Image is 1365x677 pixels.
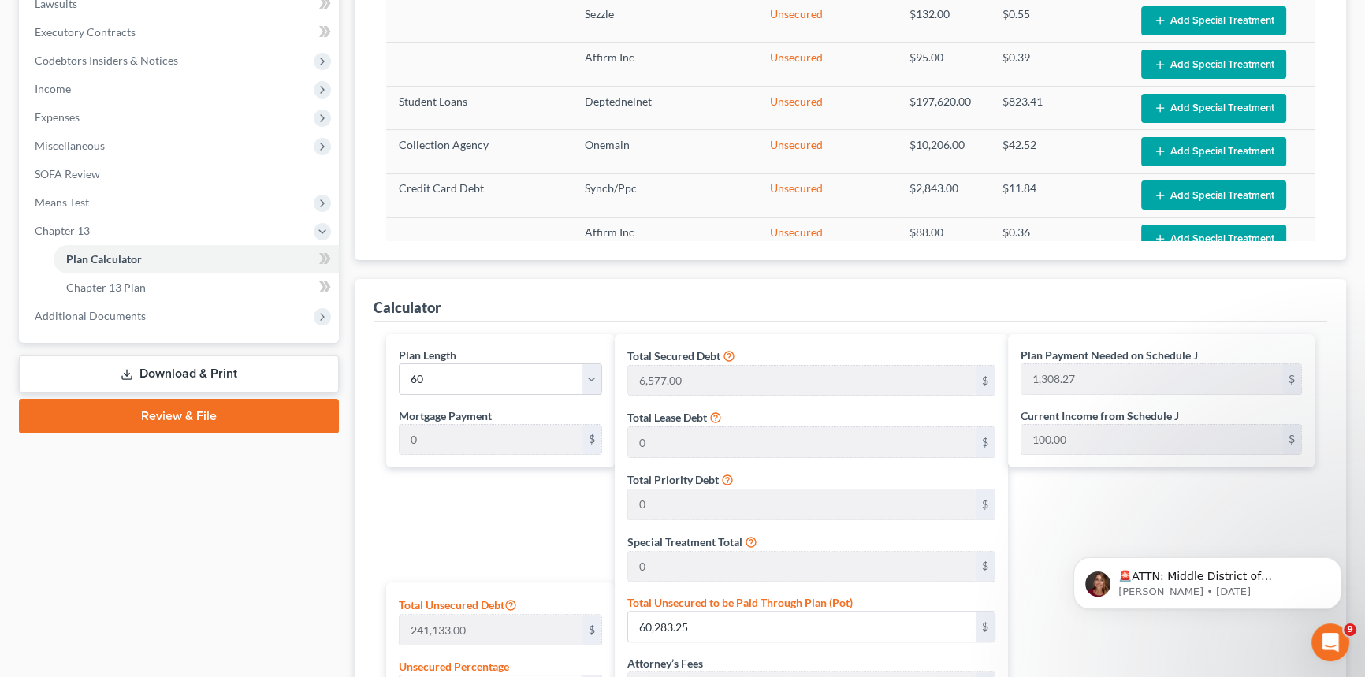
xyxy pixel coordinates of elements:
[1141,6,1286,35] button: Add Special Treatment
[897,173,990,217] td: $2,843.00
[628,552,976,582] input: 0.00
[990,218,1129,261] td: $0.36
[1282,425,1301,455] div: $
[897,43,990,86] td: $95.00
[990,130,1129,173] td: $42.52
[400,615,582,645] input: 0.00
[386,173,572,217] td: Credit Card Debt
[22,160,339,188] a: SOFA Review
[1141,94,1286,123] button: Add Special Treatment
[757,43,897,86] td: Unsecured
[386,130,572,173] td: Collection Agency
[628,612,976,642] input: 0.00
[572,130,758,173] td: Onemain
[976,366,995,396] div: $
[1141,50,1286,79] button: Add Special Treatment
[976,612,995,642] div: $
[1344,623,1356,636] span: 9
[897,218,990,261] td: $88.00
[399,347,456,363] label: Plan Length
[399,595,517,614] label: Total Unsecured Debt
[572,43,758,86] td: Affirm Inc
[35,139,105,152] span: Miscellaneous
[22,18,339,46] a: Executory Contracts
[582,425,601,455] div: $
[990,86,1129,129] td: $823.41
[54,273,339,302] a: Chapter 13 Plan
[976,489,995,519] div: $
[1141,225,1286,254] button: Add Special Treatment
[35,25,136,39] span: Executory Contracts
[1021,347,1198,363] label: Plan Payment Needed on Schedule J
[386,86,572,129] td: Student Loans
[572,86,758,129] td: Deptednelnet
[399,658,509,675] label: Unsecured Percentage
[1050,524,1365,634] iframe: Intercom notifications message
[897,130,990,173] td: $10,206.00
[35,309,146,322] span: Additional Documents
[627,348,720,364] label: Total Secured Debt
[35,224,90,237] span: Chapter 13
[1021,364,1282,394] input: 0.00
[757,130,897,173] td: Unsecured
[897,86,990,129] td: $197,620.00
[1141,137,1286,166] button: Add Special Treatment
[19,355,339,392] a: Download & Print
[582,615,601,645] div: $
[627,409,707,426] label: Total Lease Debt
[35,110,80,124] span: Expenses
[990,173,1129,217] td: $11.84
[35,54,178,67] span: Codebtors Insiders & Notices
[399,407,492,424] label: Mortgage Payment
[1021,425,1282,455] input: 0.00
[990,43,1129,86] td: $0.39
[19,399,339,433] a: Review & File
[627,655,703,671] label: Attorney’s Fees
[627,534,742,550] label: Special Treatment Total
[374,298,441,317] div: Calculator
[66,252,142,266] span: Plan Calculator
[35,82,71,95] span: Income
[976,552,995,582] div: $
[628,489,976,519] input: 0.00
[1141,180,1286,210] button: Add Special Treatment
[757,173,897,217] td: Unsecured
[572,173,758,217] td: Syncb/Ppc
[400,425,582,455] input: 0.00
[1311,623,1349,661] iframe: Intercom live chat
[66,281,146,294] span: Chapter 13 Plan
[627,471,719,488] label: Total Priority Debt
[1021,407,1179,424] label: Current Income from Schedule J
[35,195,89,209] span: Means Test
[572,218,758,261] td: Affirm Inc
[976,427,995,457] div: $
[54,245,339,273] a: Plan Calculator
[757,218,897,261] td: Unsecured
[628,427,976,457] input: 0.00
[757,86,897,129] td: Unsecured
[628,366,976,396] input: 0.00
[1282,364,1301,394] div: $
[35,167,100,180] span: SOFA Review
[627,594,853,611] label: Total Unsecured to be Paid Through Plan (Pot)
